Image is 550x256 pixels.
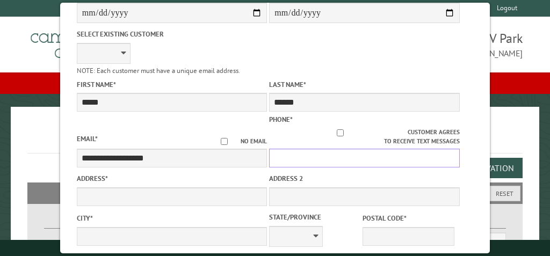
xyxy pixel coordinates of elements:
[44,239,73,250] label: From:
[77,213,267,223] label: City
[269,212,360,222] label: State/Province
[269,115,293,124] label: Phone
[489,186,520,201] button: Reset
[77,66,240,75] small: NOTE: Each customer must have a unique email address.
[269,173,460,184] label: Address 2
[273,129,408,136] input: Customer agrees to receive text messages
[77,29,267,39] label: Select existing customer
[208,138,241,145] input: No email
[27,182,523,203] h2: Filters
[269,79,460,90] label: Last Name
[27,21,162,63] img: Campground Commander
[77,173,267,184] label: Address
[269,128,460,146] label: Customer agrees to receive text messages
[275,30,523,60] span: [PERSON_NAME]'s Big Bear RV Park [EMAIL_ADDRESS][DOMAIN_NAME]
[77,134,98,143] label: Email
[208,137,267,146] label: No email
[44,216,157,229] label: Dates
[77,79,267,90] label: First Name
[27,124,523,153] h1: Reservations
[363,213,454,223] label: Postal Code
